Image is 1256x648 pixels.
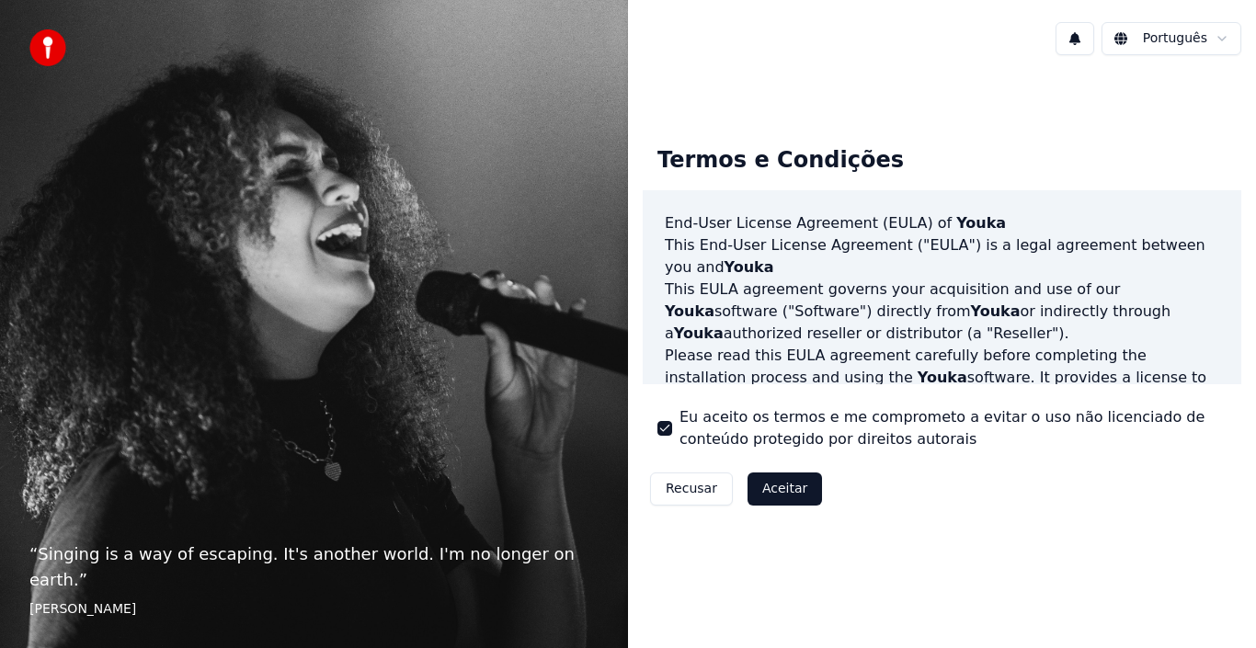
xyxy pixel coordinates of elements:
[665,302,714,320] span: Youka
[918,369,967,386] span: Youka
[956,214,1006,232] span: Youka
[665,345,1219,433] p: Please read this EULA agreement carefully before completing the installation process and using th...
[643,131,919,190] div: Termos e Condições
[674,324,724,342] span: Youka
[665,212,1219,234] h3: End-User License Agreement (EULA) of
[29,600,599,619] footer: [PERSON_NAME]
[748,472,822,506] button: Aceitar
[971,302,1021,320] span: Youka
[725,258,774,276] span: Youka
[29,541,599,593] p: “ Singing is a way of escaping. It's another world. I'm no longer on earth. ”
[679,406,1227,450] label: Eu aceito os termos e me comprometo a evitar o uso não licenciado de conteúdo protegido por direi...
[29,29,66,66] img: youka
[650,472,733,506] button: Recusar
[665,279,1219,345] p: This EULA agreement governs your acquisition and use of our software ("Software") directly from o...
[665,234,1219,279] p: This End-User License Agreement ("EULA") is a legal agreement between you and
